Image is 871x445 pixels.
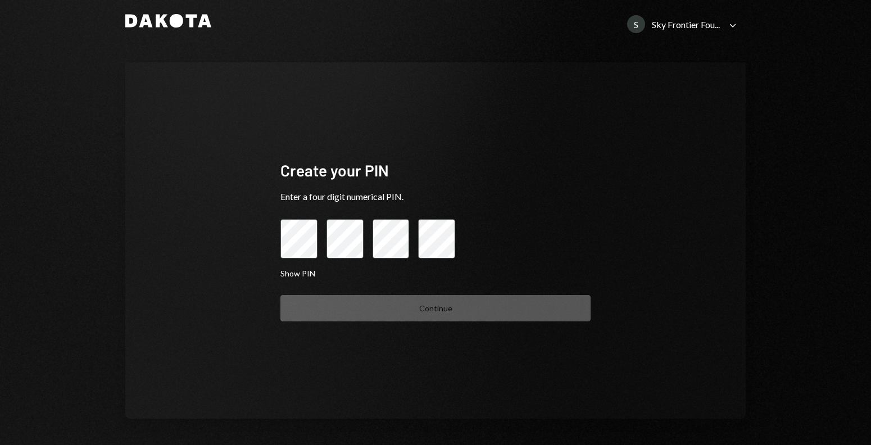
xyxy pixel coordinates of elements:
[652,19,720,30] div: Sky Frontier Fou...
[280,269,315,279] button: Show PIN
[373,219,410,258] input: pin code 3 of 4
[627,15,645,33] div: S
[418,219,455,258] input: pin code 4 of 4
[326,219,364,258] input: pin code 2 of 4
[280,219,317,258] input: pin code 1 of 4
[280,190,591,203] div: Enter a four digit numerical PIN.
[280,160,591,181] div: Create your PIN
